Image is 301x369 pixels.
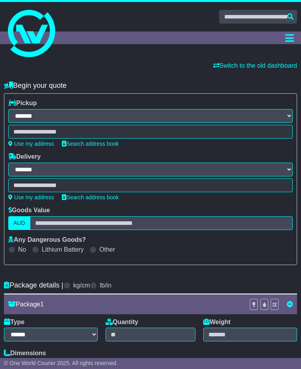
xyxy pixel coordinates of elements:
h4: Begin your quote [4,82,297,90]
label: Goods Value [8,206,50,214]
div: Package [4,300,245,308]
label: Other [99,246,115,253]
label: Type [4,318,24,326]
a: Switch to the old dashboard [213,62,297,69]
span: 1 [40,301,44,308]
a: Search address book [62,194,119,200]
label: AUD [8,216,30,230]
label: Dimensions [4,349,46,357]
a: Search address book [62,141,119,147]
label: kg/cm [73,282,90,289]
a: Use my address [8,141,54,147]
label: Lithium Battery [42,246,84,253]
label: No [18,246,26,253]
span: © One World Courier 2025. All rights reserved. [4,360,118,366]
a: Remove this item [287,301,293,308]
button: Toggle navigation [282,32,297,44]
label: Any Dangerous Goods? [8,236,86,243]
label: lb/in [100,282,111,289]
label: Pickup [8,99,37,107]
label: Quantity [106,318,138,326]
a: Use my address [8,194,54,200]
label: Delivery [8,153,41,160]
h4: Package details | [4,281,63,289]
label: Weight [203,318,230,326]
